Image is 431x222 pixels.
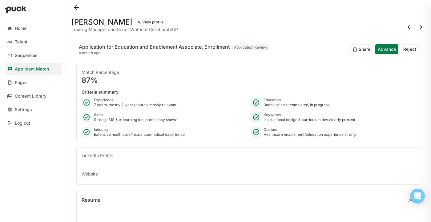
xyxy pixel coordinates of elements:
a: Home [5,22,62,34]
div: Custom [264,127,356,132]
button: View profile [135,18,166,26]
div: Match Percentage [82,69,416,75]
button: Advance [375,44,398,54]
a: Settings [5,103,62,116]
button: Share [350,44,373,54]
div: Applicant Match [15,67,49,72]
a: Sequences [5,49,62,62]
div: a month ago [79,50,269,55]
div: Talent [15,39,27,45]
div: Criteria summary [82,89,416,95]
div: LinkedIn Profile [82,152,416,159]
div: Keywords [264,112,355,117]
div: Pages [15,80,28,85]
div: Strong LMS & e-learning tool proficiency shown [94,117,177,122]
div: Home [15,26,26,31]
button: Reject [401,44,419,54]
div: Content Library [15,94,46,99]
a: Pages [5,76,62,89]
div: Extensive healthcare/insurance/medical experience [94,132,185,137]
div: 7 years, mostly 2-year tenures, mostly relevant [94,103,176,107]
div: Open Intercom Messenger [410,189,425,204]
div: Skills [94,112,177,117]
div: Education [264,98,329,103]
h1: [PERSON_NAME] [71,18,132,26]
div: Experience [94,98,176,103]
a: Content Library [5,90,62,102]
a: Talent [5,36,62,48]
div: Instructional design & curriculum dev clearly present [264,117,355,122]
div: 87% [82,77,416,84]
div: Healthcare enablement/education experience strong [264,132,356,137]
div: Training Manager and Script Writer at CollaborateUP [71,27,178,32]
div: Application Review [232,44,269,50]
div: Bachelor's not completed, in progress [264,103,329,107]
div: Log out [15,121,30,126]
div: Settings [15,107,32,112]
div: Resume [82,197,100,202]
div: Industry [94,127,185,132]
div: Website [82,171,416,177]
a: Applicant Match [5,63,62,75]
div: Sequences [15,53,38,58]
div: Application for Education and Enablement Associate, Enrollment [79,43,230,50]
